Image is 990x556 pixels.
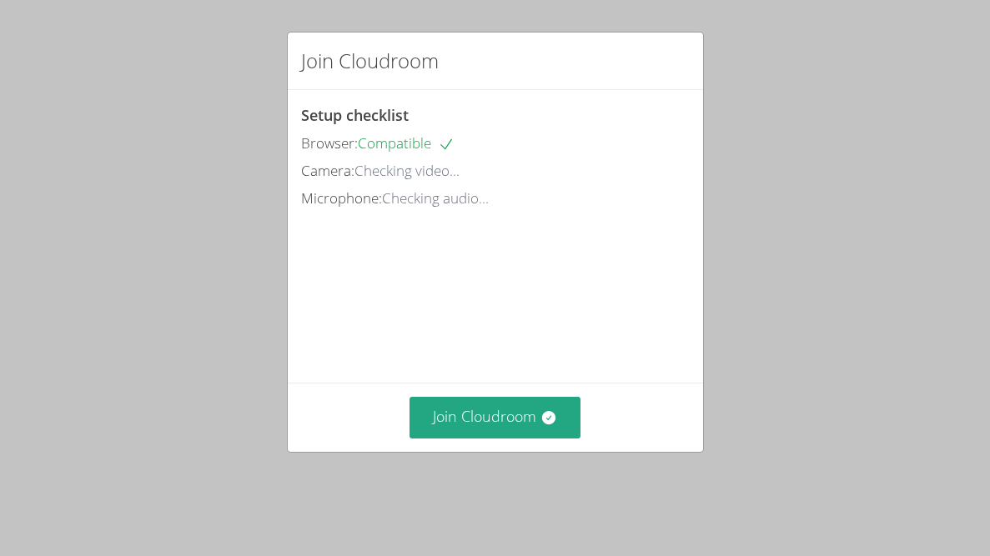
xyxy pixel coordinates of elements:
span: Compatible [358,133,455,153]
span: Setup checklist [301,105,409,125]
span: Microphone: [301,188,382,208]
span: Checking audio... [382,188,489,208]
span: Checking video... [354,161,460,180]
h2: Join Cloudroom [301,46,439,76]
span: Browser: [301,133,358,153]
button: Join Cloudroom [410,397,580,438]
span: Camera: [301,161,354,180]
